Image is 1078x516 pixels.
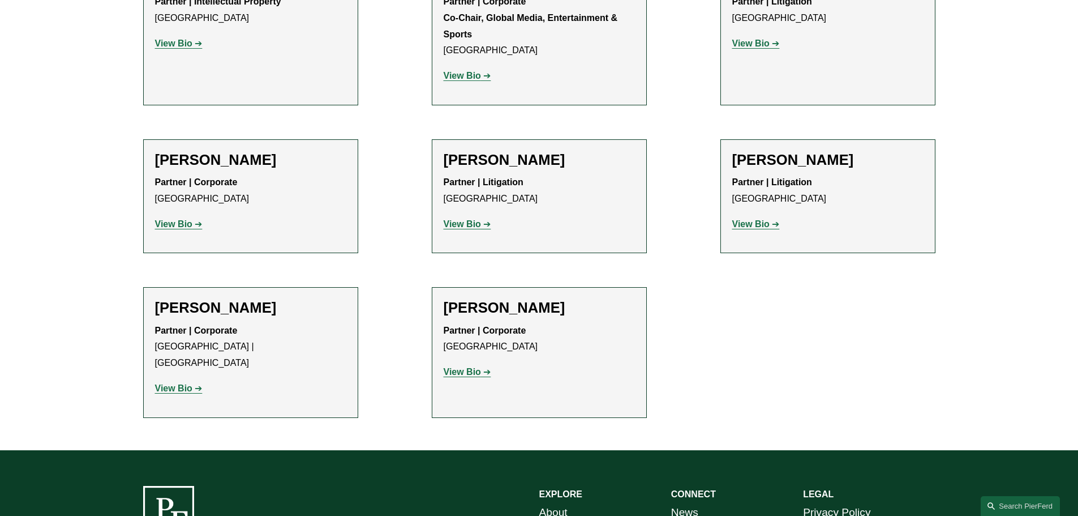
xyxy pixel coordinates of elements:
strong: Partner | Corporate [444,326,526,335]
p: [GEOGRAPHIC_DATA] | [GEOGRAPHIC_DATA] [155,323,346,372]
strong: View Bio [732,39,770,48]
strong: View Bio [155,383,192,393]
strong: CONNECT [671,489,716,499]
a: View Bio [155,39,203,48]
strong: View Bio [444,219,481,229]
h2: [PERSON_NAME] [732,151,924,169]
h2: [PERSON_NAME] [155,151,346,169]
p: [GEOGRAPHIC_DATA] [444,174,635,207]
a: View Bio [732,219,780,229]
h2: [PERSON_NAME] [444,299,635,317]
strong: View Bio [444,71,481,80]
strong: View Bio [444,367,481,377]
strong: Partner | Corporate [155,177,238,187]
a: View Bio [155,383,203,393]
strong: View Bio [155,39,192,48]
a: View Bio [155,219,203,229]
a: View Bio [732,39,780,48]
strong: View Bio [732,219,770,229]
strong: Partner | Litigation [444,177,523,187]
a: Search this site [981,496,1060,516]
a: View Bio [444,219,491,229]
p: [GEOGRAPHIC_DATA] [444,323,635,356]
strong: Partner | Litigation [732,177,812,187]
a: View Bio [444,71,491,80]
h2: [PERSON_NAME] [155,299,346,317]
strong: EXPLORE [539,489,582,499]
strong: Partner | Corporate [155,326,238,335]
p: [GEOGRAPHIC_DATA] [732,174,924,207]
strong: View Bio [155,219,192,229]
a: View Bio [444,367,491,377]
strong: LEGAL [803,489,834,499]
p: [GEOGRAPHIC_DATA] [155,174,346,207]
h2: [PERSON_NAME] [444,151,635,169]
